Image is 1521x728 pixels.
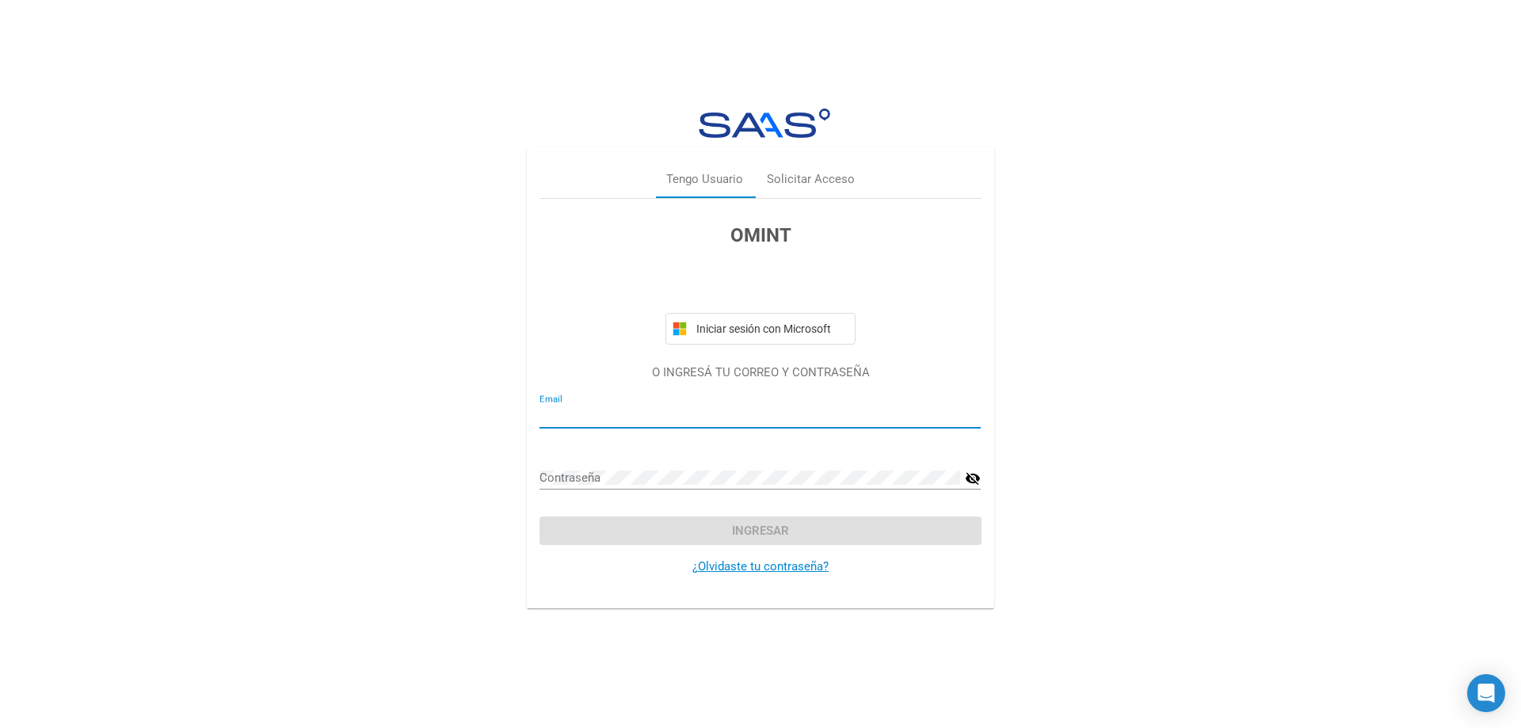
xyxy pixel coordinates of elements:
mat-icon: visibility_off [965,469,981,488]
span: Ingresar [732,524,789,538]
div: Solicitar Acceso [767,170,855,189]
p: O INGRESÁ TU CORREO Y CONTRASEÑA [539,364,981,382]
iframe: Botón Iniciar sesión con Google [658,267,863,302]
div: Open Intercom Messenger [1467,674,1505,712]
div: Tengo Usuario [666,170,743,189]
h3: OMINT [539,221,981,250]
button: Iniciar sesión con Microsoft [665,313,856,345]
span: Iniciar sesión con Microsoft [693,322,848,335]
button: Ingresar [539,516,981,545]
a: ¿Olvidaste tu contraseña? [692,559,829,574]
